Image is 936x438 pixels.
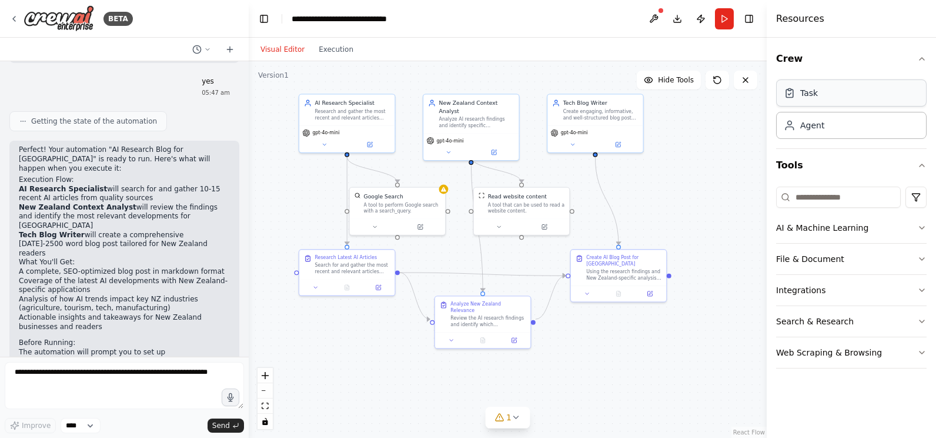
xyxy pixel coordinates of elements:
div: Tools [776,182,927,378]
div: SerplyWebSearchToolGoogle SearchA tool to perform Google search with a search_query. [349,187,446,235]
h4: Resources [776,12,824,26]
div: BETA [103,12,133,26]
span: Getting the state of the automation [31,117,157,126]
li: will create a comprehensive [DATE]-2500 word blog post tailored for New Zealand readers [19,231,230,258]
div: Analyze New Zealand RelevanceReview the AI research findings and identify which developments, tre... [434,296,531,349]
h2: Execution Flow: [19,175,230,185]
span: gpt-4o-mini [312,130,339,137]
p: Perfect! Your automation "AI Research Blog for [GEOGRAPHIC_DATA]" is ready to run. Here's what wi... [19,145,230,173]
button: AI & Machine Learning [776,213,927,243]
g: Edge from 7a092ec1-102f-4add-82e8-4bf2c6d8ad48 to 5e713ef8-e839-49ab-ac82-87e615eeb282 [343,157,351,245]
g: Edge from 5e713ef8-e839-49ab-ac82-87e615eeb282 to 16ddcf4a-019f-46b7-ba1e-b3103f691f66 [400,268,566,279]
div: AI Research SpecialistResearch and gather the most recent and relevant articles about AI developm... [299,94,396,153]
button: zoom in [258,368,273,383]
span: Send [212,421,230,430]
div: Research Latest AI Articles [315,254,377,261]
button: Execution [312,42,360,57]
span: 1 [506,412,512,423]
button: Hide left sidebar [256,11,272,27]
span: Hide Tools [658,75,694,85]
g: Edge from 5e713ef8-e839-49ab-ac82-87e615eeb282 to dd07a519-9e82-4225-becc-dfd21dc1f163 [400,268,430,323]
button: Send [208,419,244,433]
div: Create AI Blog Post for [GEOGRAPHIC_DATA]Using the research findings and New Zealand-specific ana... [570,249,667,302]
img: ScrapeWebsiteTool [479,193,485,199]
div: AI Research Specialist [315,99,390,107]
div: Create engaging, informative, and well-structured blog posts about AI developments that are speci... [563,108,639,121]
div: Review the AI research findings and identify which developments, trends, and applications are mos... [450,315,526,327]
div: Agent [800,120,824,131]
button: Improve [5,418,56,433]
div: A tool to perform Google search with a search_query. [364,202,441,214]
div: Tech Blog WriterCreate engaging, informative, and well-structured blog posts about AI development... [547,94,644,153]
button: No output available [602,289,635,298]
img: SerplyWebSearchTool [355,193,361,199]
button: Open in side panel [398,223,442,232]
div: React Flow controls [258,368,273,429]
button: File & Document [776,244,927,274]
div: New Zealand Context Analyst [439,99,514,114]
button: Click to speak your automation idea [222,389,239,406]
g: Edge from dd07a519-9e82-4225-becc-dfd21dc1f163 to 16ddcf4a-019f-46b7-ba1e-b3103f691f66 [536,272,566,323]
span: gpt-4o-mini [437,138,464,144]
h2: Before Running: [19,339,230,348]
button: Hide Tools [637,71,701,89]
strong: New Zealand Context Analyst [19,203,136,211]
li: Coverage of the latest AI developments with New Zealand-specific applications [19,277,230,295]
h2: What You'll Get: [19,258,230,267]
div: Version 1 [258,71,289,80]
span: gpt-4o-mini [561,130,588,137]
button: Integrations [776,275,927,306]
nav: breadcrumb [292,13,419,25]
p: The automation will prompt you to set up your for the Google Search functionality. This is needed... [19,348,230,376]
div: Google Search [364,193,403,200]
button: Tools [776,149,927,182]
div: ScrapeWebsiteToolRead website contentA tool that can be used to read a website content. [473,187,570,235]
img: Logo [24,5,94,32]
button: Open in side panel [365,283,392,293]
div: 05:47 am [202,88,230,97]
button: toggle interactivity [258,414,273,429]
p: yes [202,77,230,87]
button: Start a new chat [220,42,239,57]
div: Research and gather the most recent and relevant articles about AI developments, trends, and appl... [315,108,390,121]
div: A tool that can be used to read a website content. [488,202,565,214]
button: Visual Editor [253,42,312,57]
button: Search & Research [776,306,927,337]
button: No output available [466,336,499,345]
strong: AI Research Specialist [19,185,107,193]
button: Open in side panel [472,148,516,157]
button: Web Scraping & Browsing [776,337,927,368]
li: Analysis of how AI trends impact key NZ industries (agriculture, tourism, tech, manufacturing) [19,295,230,313]
div: Using the research findings and New Zealand-specific analysis, create a comprehensive and engagin... [586,268,661,281]
div: Crew [776,75,927,148]
a: React Flow attribution [733,429,765,436]
g: Edge from 96be829a-41e0-4951-aed8-fb841b80c9df to 16ddcf4a-019f-46b7-ba1e-b3103f691f66 [591,157,623,245]
button: Open in side panel [637,289,663,298]
button: Open in side panel [348,140,392,150]
span: Improve [22,421,51,430]
button: fit view [258,399,273,414]
button: Open in side panel [501,336,527,345]
div: Search for and gather the most recent and relevant articles about AI developments, trends, and br... [315,263,390,275]
button: Open in side panel [596,140,640,150]
li: Actionable insights and takeaways for New Zealand businesses and readers [19,313,230,331]
button: 1 [485,407,530,429]
li: will review the findings and identify the most relevant developments for [GEOGRAPHIC_DATA] [19,203,230,231]
button: Switch to previous chat [188,42,216,57]
div: Create AI Blog Post for [GEOGRAPHIC_DATA] [586,254,661,267]
button: Hide right sidebar [741,11,757,27]
li: will search for and gather 10-15 recent AI articles from quality sources [19,185,230,203]
li: A complete, SEO-optimized blog post in markdown format [19,267,230,277]
div: Research Latest AI ArticlesSearch for and gather the most recent and relevant articles about AI d... [299,249,396,296]
div: New Zealand Context AnalystAnalyze AI research findings and identify specific applications, oppor... [423,94,520,161]
div: Analyze AI research findings and identify specific applications, opportunities, and implications ... [439,116,514,128]
div: Tech Blog Writer [563,99,639,107]
button: zoom out [258,383,273,399]
g: Edge from 6a7d98ca-3de9-439e-be5c-da5cff3a268b to ac80df73-6b37-47a8-bed2-2153322d01cc [467,157,526,183]
button: No output available [330,283,363,293]
div: Analyze New Zealand Relevance [450,301,526,314]
button: Open in side panel [522,223,566,232]
div: Task [800,87,818,99]
strong: Tech Blog Writer [19,231,85,239]
div: Read website content [488,193,547,200]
